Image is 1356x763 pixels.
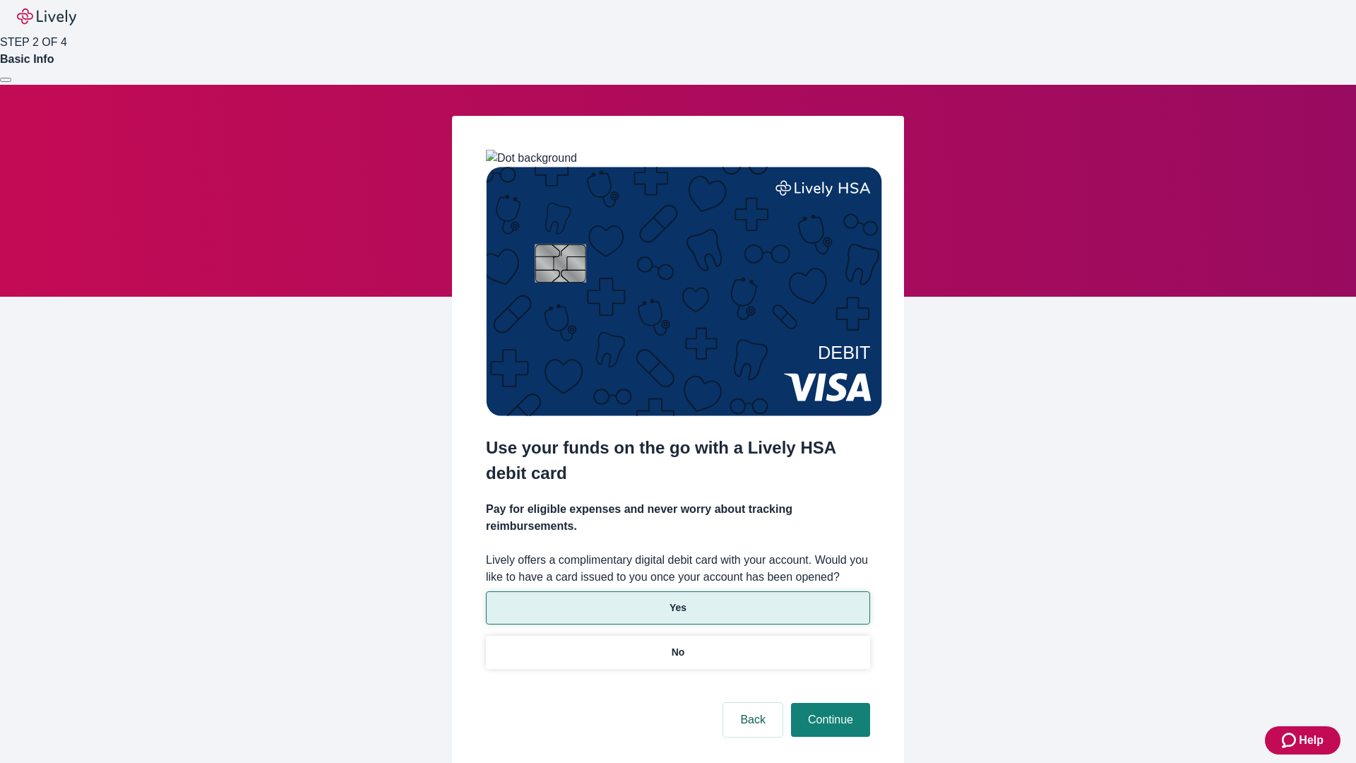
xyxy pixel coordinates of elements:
[670,601,686,615] p: Yes
[486,435,870,486] h2: Use your funds on the go with a Lively HSA debit card
[672,645,685,660] p: No
[723,703,783,737] button: Back
[486,552,870,586] label: Lively offers a complimentary digital debit card with your account. Would you like to have a card...
[486,591,870,625] button: Yes
[1265,726,1340,755] button: Zendesk support iconHelp
[486,501,870,535] h4: Pay for eligible expenses and never worry about tracking reimbursements.
[486,150,577,167] img: Dot background
[486,167,882,416] img: Debit card
[1299,732,1324,749] span: Help
[1282,732,1299,749] svg: Zendesk support icon
[486,636,870,669] button: No
[17,8,76,25] img: Lively
[791,703,870,737] button: Continue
